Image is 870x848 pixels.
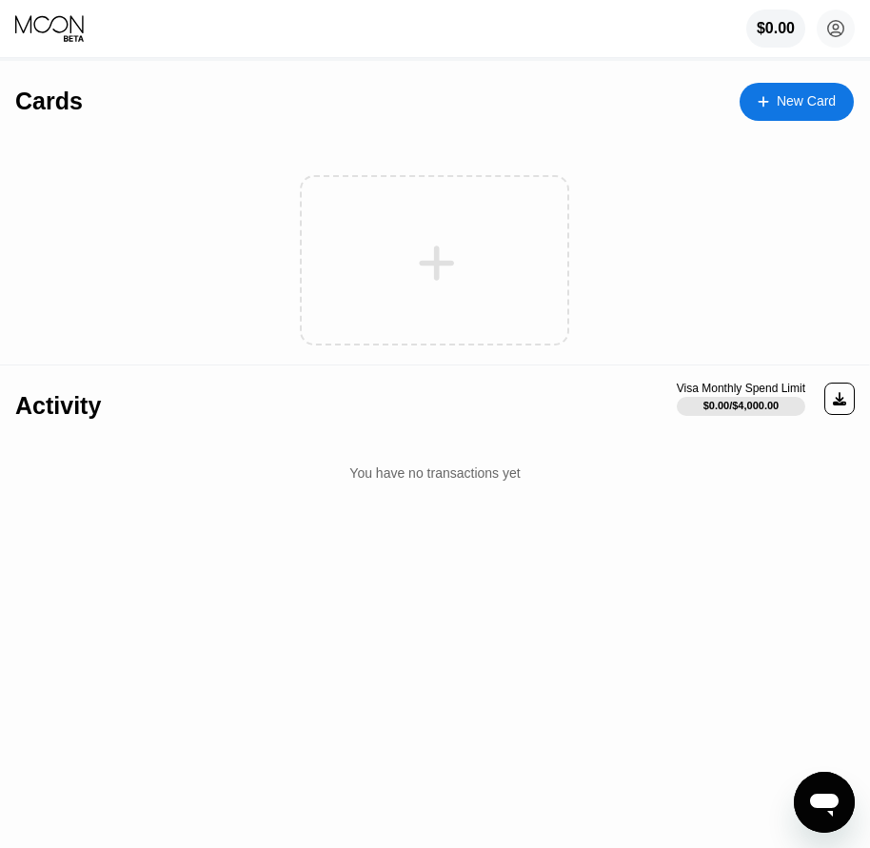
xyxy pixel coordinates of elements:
[794,772,855,833] iframe: Button to launch messaging window
[15,446,855,500] div: You have no transactions yet
[777,93,836,109] div: New Card
[757,20,795,37] div: $0.00
[740,83,854,121] div: New Card
[15,392,101,420] div: Activity
[703,400,780,411] div: $0.00 / $4,000.00
[746,10,805,48] div: $0.00
[677,382,805,416] div: Visa Monthly Spend Limit$0.00/$4,000.00
[15,88,83,115] div: Cards
[677,382,805,395] div: Visa Monthly Spend Limit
